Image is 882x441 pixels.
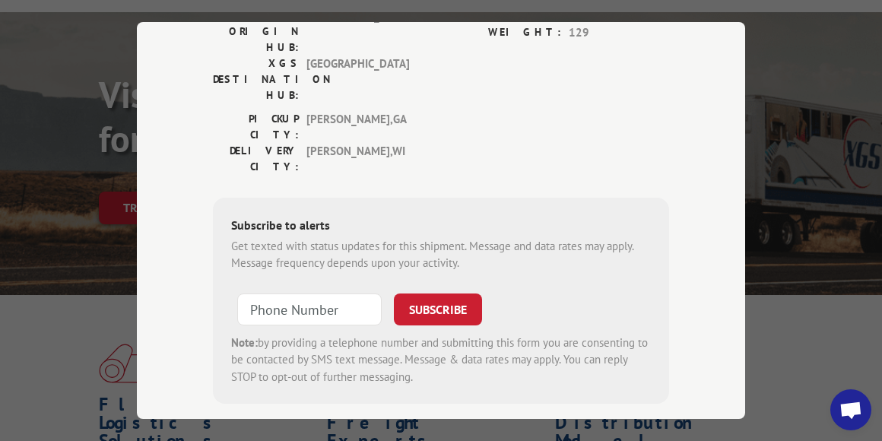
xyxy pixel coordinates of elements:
[441,24,561,42] label: WEIGHT:
[569,24,669,42] span: 129
[231,335,258,350] strong: Note:
[213,56,299,103] label: XGS DESTINATION HUB:
[830,389,871,430] div: Open chat
[213,8,299,56] label: XGS ORIGIN HUB:
[306,56,409,103] span: [GEOGRAPHIC_DATA]
[213,111,299,143] label: PICKUP CITY:
[306,143,409,175] span: [PERSON_NAME] , WI
[394,293,482,325] button: SUBSCRIBE
[231,335,651,386] div: by providing a telephone number and submitting this form you are consenting to be contacted by SM...
[306,8,409,56] span: [GEOGRAPHIC_DATA]
[231,216,651,238] div: Subscribe to alerts
[306,111,409,143] span: [PERSON_NAME] , GA
[237,293,382,325] input: Phone Number
[231,238,651,272] div: Get texted with status updates for this shipment. Message and data rates may apply. Message frequ...
[213,143,299,175] label: DELIVERY CITY:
